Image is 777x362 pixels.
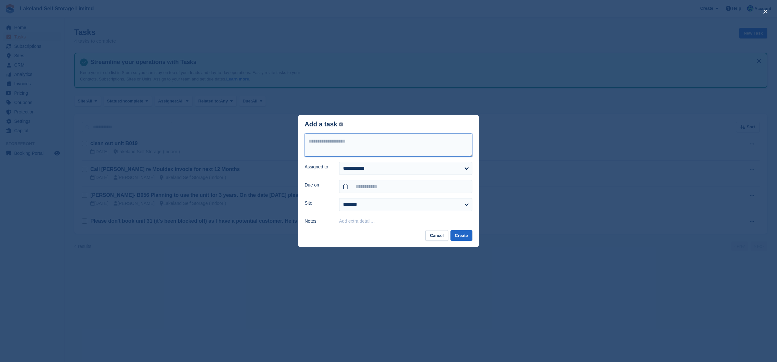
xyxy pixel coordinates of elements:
button: close [760,6,771,17]
button: Create [450,230,472,241]
div: Add a task [305,121,343,128]
button: Cancel [425,230,448,241]
label: Site [305,200,331,207]
label: Notes [305,218,331,225]
label: Due on [305,182,331,188]
label: Assigned to [305,164,331,170]
img: icon-info-grey-7440780725fd019a000dd9b08b2336e03edf1995a4989e88bcd33f0948082b44.svg [339,122,343,126]
button: Add extra detail… [339,218,375,224]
